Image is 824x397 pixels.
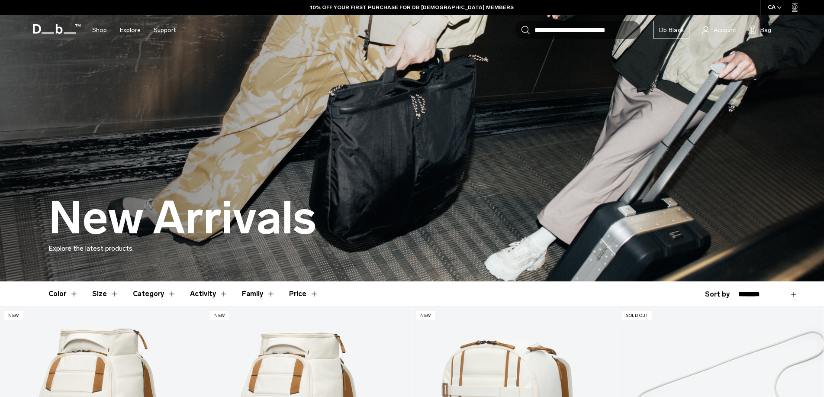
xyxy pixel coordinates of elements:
h1: New Arrivals [48,193,316,243]
a: Shop [92,15,107,45]
span: Bag [760,26,771,35]
p: Explore the latest products. [48,243,776,254]
a: Support [154,15,176,45]
a: Explore [120,15,141,45]
p: New [4,311,23,320]
button: Toggle Filter [190,281,228,307]
p: New [210,311,229,320]
a: Db Black [653,21,689,39]
nav: Main Navigation [86,15,182,45]
button: Toggle Filter [133,281,176,307]
p: Sold Out [622,311,652,320]
span: Account [714,26,736,35]
button: Toggle Filter [92,281,119,307]
p: New [416,311,435,320]
a: 10% OFF YOUR FIRST PURCHASE FOR DB [DEMOGRAPHIC_DATA] MEMBERS [310,3,514,11]
button: Toggle Filter [48,281,78,307]
button: Bag [749,25,771,35]
a: Account [702,25,736,35]
button: Toggle Price [289,281,319,307]
button: Toggle Filter [242,281,275,307]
